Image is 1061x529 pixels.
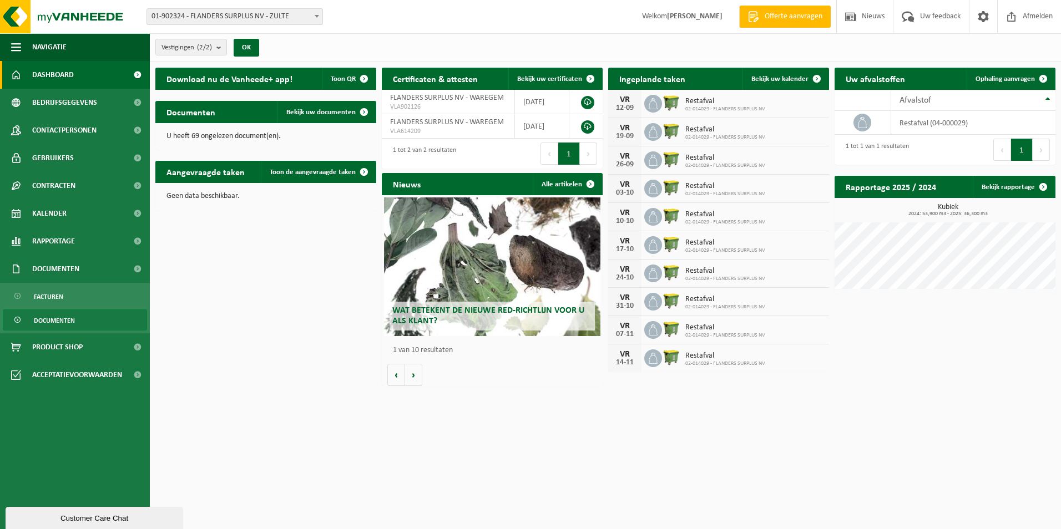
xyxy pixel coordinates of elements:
span: Restafval [685,238,765,247]
div: 07-11 [614,330,636,338]
div: VR [614,124,636,133]
div: 19-09 [614,133,636,140]
span: Restafval [685,267,765,276]
span: Restafval [685,210,765,219]
span: Restafval [685,97,765,106]
span: 02-014029 - FLANDERS SURPLUS NV [685,134,765,141]
span: Restafval [685,125,765,134]
count: (2/2) [197,44,212,51]
button: Previous [993,139,1011,161]
div: 24-10 [614,274,636,282]
td: [DATE] [515,90,569,114]
button: Vestigingen(2/2) [155,39,227,55]
span: Vestigingen [161,39,212,56]
button: Volgende [405,364,422,386]
span: Gebruikers [32,144,74,172]
div: VR [614,350,636,359]
span: Bekijk uw kalender [751,75,809,83]
a: Bekijk uw documenten [277,101,375,123]
span: Contactpersonen [32,116,97,144]
div: VR [614,180,636,189]
div: VR [614,208,636,217]
span: Kalender [32,200,67,227]
p: U heeft 69 ongelezen document(en). [166,133,365,140]
td: restafval (04-000029) [891,111,1055,135]
span: Toon de aangevraagde taken [270,169,356,176]
img: WB-1100-HPE-GN-50 [662,150,681,169]
span: Acceptatievoorwaarden [32,361,122,389]
img: WB-1100-HPE-GN-50 [662,319,681,338]
div: 26-09 [614,161,636,169]
a: Bekijk uw certificaten [508,68,602,90]
h2: Ingeplande taken [608,68,696,89]
span: VLA614209 [390,127,506,136]
h2: Uw afvalstoffen [835,68,916,89]
div: 03-10 [614,189,636,197]
span: Restafval [685,323,765,332]
span: Navigatie [32,33,67,61]
span: Restafval [685,352,765,360]
span: Restafval [685,295,765,304]
span: 01-902324 - FLANDERS SURPLUS NV - ZULTE [146,8,323,25]
span: 02-014029 - FLANDERS SURPLUS NV [685,162,765,169]
img: WB-1100-HPE-GN-50 [662,348,681,367]
iframe: chat widget [6,505,185,529]
img: WB-1100-HPE-GN-50 [662,206,681,225]
p: Geen data beschikbaar. [166,192,365,200]
span: Documenten [34,310,75,331]
button: 1 [558,143,580,165]
span: 01-902324 - FLANDERS SURPLUS NV - ZULTE [147,9,322,24]
span: 02-014029 - FLANDERS SURPLUS NV [685,304,765,311]
span: FLANDERS SURPLUS NV - WAREGEM [390,118,504,126]
h3: Kubiek [840,204,1055,217]
img: WB-1100-HPE-GN-50 [662,121,681,140]
span: Ophaling aanvragen [976,75,1035,83]
div: 12-09 [614,104,636,112]
span: Bedrijfsgegevens [32,89,97,116]
span: 02-014029 - FLANDERS SURPLUS NV [685,276,765,282]
a: Bekijk uw kalender [742,68,828,90]
span: 02-014029 - FLANDERS SURPLUS NV [685,332,765,339]
div: 1 tot 2 van 2 resultaten [387,141,456,166]
img: WB-1100-HPE-GN-50 [662,291,681,310]
button: Next [1033,139,1050,161]
span: VLA902126 [390,103,506,111]
span: Restafval [685,182,765,191]
span: 02-014029 - FLANDERS SURPLUS NV [685,360,765,367]
span: Rapportage [32,227,75,255]
span: Product Shop [32,333,83,361]
a: Offerte aanvragen [739,6,831,28]
span: Contracten [32,172,75,200]
a: Ophaling aanvragen [967,68,1054,90]
a: Toon de aangevraagde taken [261,161,375,183]
span: Offerte aanvragen [762,11,825,22]
strong: [PERSON_NAME] [667,12,723,21]
span: 02-014029 - FLANDERS SURPLUS NV [685,106,765,113]
p: 1 van 10 resultaten [393,347,597,354]
h2: Documenten [155,101,226,123]
div: 1 tot 1 van 1 resultaten [840,138,909,162]
span: Documenten [32,255,79,283]
span: 02-014029 - FLANDERS SURPLUS NV [685,247,765,254]
a: Wat betekent de nieuwe RED-richtlijn voor u als klant? [384,197,600,336]
span: Bekijk uw certificaten [517,75,582,83]
h2: Rapportage 2025 / 2024 [835,176,947,197]
span: FLANDERS SURPLUS NV - WAREGEM [390,94,504,102]
button: OK [234,39,259,57]
div: VR [614,152,636,161]
span: 2024: 53,900 m3 - 2025: 36,300 m3 [840,211,1055,217]
div: VR [614,95,636,104]
h2: Aangevraagde taken [155,161,256,182]
div: VR [614,237,636,246]
span: Dashboard [32,61,74,89]
a: Bekijk rapportage [973,176,1054,198]
img: WB-1100-HPE-GN-50 [662,235,681,253]
img: WB-1100-HPE-GN-50 [662,178,681,197]
div: 17-10 [614,246,636,253]
div: 31-10 [614,302,636,310]
span: Bekijk uw documenten [286,109,356,116]
span: Afvalstof [900,96,931,105]
button: Previous [540,143,558,165]
div: VR [614,293,636,302]
div: 10-10 [614,217,636,225]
